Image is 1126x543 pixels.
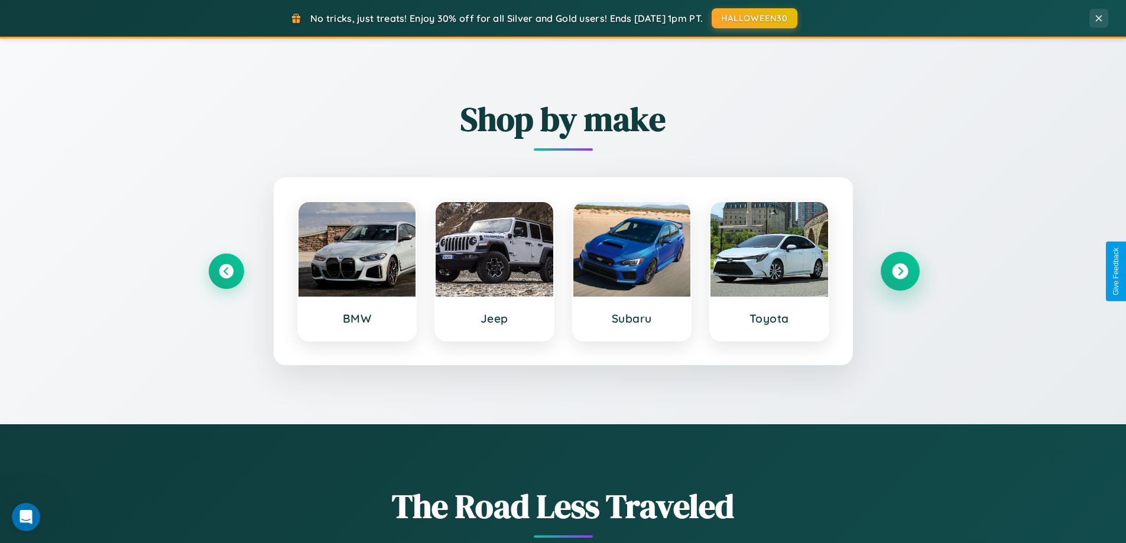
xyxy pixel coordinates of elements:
h3: BMW [310,311,404,326]
button: HALLOWEEN30 [712,8,797,28]
iframe: Intercom live chat [12,503,40,531]
h3: Toyota [722,311,816,326]
h3: Subaru [585,311,679,326]
div: Give Feedback [1112,248,1120,295]
h3: Jeep [447,311,541,326]
h1: The Road Less Traveled [209,483,918,529]
h2: Shop by make [209,96,918,142]
span: No tricks, just treats! Enjoy 30% off for all Silver and Gold users! Ends [DATE] 1pm PT. [310,12,703,24]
